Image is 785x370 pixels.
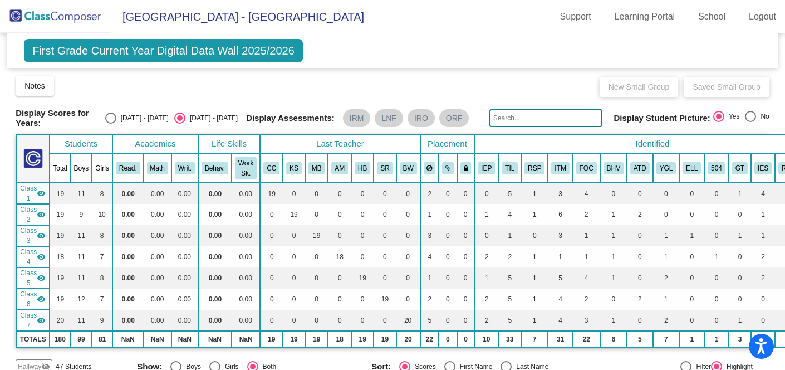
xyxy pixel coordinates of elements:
td: 0 [439,289,457,310]
td: 18 [328,246,351,267]
td: 0.00 [198,246,232,267]
th: Life Skills [198,134,260,154]
th: Boys [71,154,92,183]
td: 0 [283,289,305,310]
td: 8 [92,267,112,289]
td: 4 [751,183,775,204]
td: 19 [50,204,70,225]
span: Notes [24,81,45,90]
td: 0 [305,183,328,204]
td: 0.00 [144,246,171,267]
button: Notes [16,76,54,96]
td: 9 [71,204,92,225]
td: 0 [351,310,374,331]
th: Shelby Rains [374,154,396,183]
button: TIL [502,162,518,174]
td: 0 [374,225,396,246]
td: 0 [653,183,680,204]
td: 0 [704,204,729,225]
td: 0 [704,225,729,246]
td: 0 [600,289,627,310]
td: 19 [50,289,70,310]
td: 20 [50,310,70,331]
td: 0 [328,310,351,331]
td: 0.00 [112,289,144,310]
button: AM [331,162,348,174]
th: Girls [92,154,112,183]
td: 1 [653,289,680,310]
td: 0.00 [198,267,232,289]
td: 0 [328,267,351,289]
td: 1 [420,267,439,289]
th: Attendance Issues [627,154,653,183]
td: 0 [439,225,457,246]
td: 5 [498,183,521,204]
button: IES [754,162,772,174]
td: Shelby Rains - No Class Name [16,289,50,310]
td: 0 [351,225,374,246]
span: First Grade Current Year Digital Data Wall 2025/2026 [24,39,303,62]
span: Class 2 [20,205,37,225]
th: Caitlyn Cothern [260,154,283,183]
td: 0.00 [112,267,144,289]
th: Total [50,154,70,183]
td: 1 [600,267,627,289]
td: 6 [548,204,572,225]
td: 0 [457,183,475,204]
td: 0 [260,204,283,225]
button: Math [147,162,168,174]
td: 0.00 [171,204,198,225]
th: Academics [112,134,198,154]
td: 1 [521,246,548,267]
th: Placement [420,134,475,154]
td: 0 [729,267,751,289]
button: Work Sk. [235,157,257,179]
button: FOC [576,162,597,174]
td: 0 [679,289,704,310]
th: IEP for Speech [751,154,775,183]
td: 0 [374,310,396,331]
td: 0 [283,246,305,267]
td: 2 [627,289,653,310]
td: 2 [474,289,498,310]
td: 0.00 [171,225,198,246]
td: 1 [521,204,548,225]
td: 0 [627,183,653,204]
td: 0 [396,246,420,267]
td: 0.00 [144,204,171,225]
td: 4 [573,267,600,289]
button: Behav. [202,162,228,174]
th: Gifted and Talented [729,154,751,183]
td: 0 [679,267,704,289]
td: 1 [521,310,548,331]
td: 0.00 [198,310,232,331]
span: Class 1 [20,183,37,203]
td: 0 [439,267,457,289]
td: 0.00 [232,246,260,267]
span: Class 4 [20,247,37,267]
td: 0 [283,310,305,331]
td: 0 [374,267,396,289]
td: 4 [548,289,572,310]
td: 5 [498,289,521,310]
td: 0 [260,225,283,246]
input: Search... [489,109,602,127]
td: 0.00 [198,225,232,246]
td: Brooke Wolf - No Class Name [16,310,50,331]
th: Madison Book [305,154,328,183]
td: 0 [396,225,420,246]
td: 0 [679,204,704,225]
th: Kari Snyder [283,154,305,183]
td: 0.00 [171,267,198,289]
th: Intervention Team [548,154,572,183]
th: Difficulty Focusing [573,154,600,183]
td: 0 [457,204,475,225]
td: 0 [283,267,305,289]
td: 0 [627,267,653,289]
mat-radio-group: Select an option [105,113,238,124]
td: 7 [92,289,112,310]
button: BHV [604,162,624,174]
td: 0 [627,246,653,267]
mat-icon: visibility [37,274,46,283]
td: 19 [351,267,374,289]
